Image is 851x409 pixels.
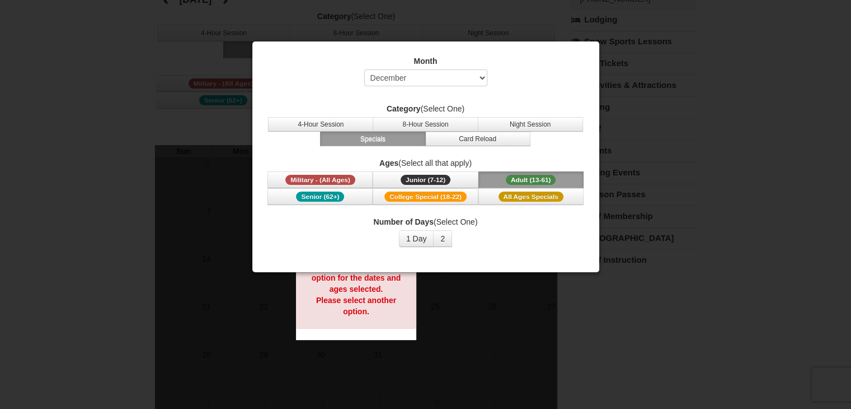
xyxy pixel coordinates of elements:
[310,262,402,316] strong: Sorry, we don't offer that option for the dates and ages selected. Please select another option.
[478,171,584,188] button: Adult (13-61)
[266,103,585,114] label: (Select One)
[373,117,478,132] button: 8-Hour Session
[267,188,373,205] button: Senior (62+)
[266,216,585,227] label: (Select One)
[268,117,373,132] button: 4-Hour Session
[425,132,530,146] button: Card Reload
[266,157,585,169] label: (Select all that apply)
[506,175,556,185] span: Adult (13-61)
[373,188,478,205] button: College Special (18-22)
[379,159,398,168] strong: Ages
[296,192,344,202] span: Senior (62+)
[320,132,425,146] button: Specials
[373,171,478,188] button: Junior (7-12)
[387,104,421,113] strong: Category
[401,175,450,185] span: Junior (7-12)
[478,117,583,132] button: Night Session
[499,192,563,202] span: All Ages Specials
[399,230,434,247] button: 1 Day
[478,188,584,205] button: All Ages Specials
[374,217,434,226] strong: Number of Days
[384,192,467,202] span: College Special (18-22)
[267,171,373,188] button: Military - (All Ages)
[414,57,438,66] strong: Month
[285,175,355,185] span: Military - (All Ages)
[433,230,452,247] button: 2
